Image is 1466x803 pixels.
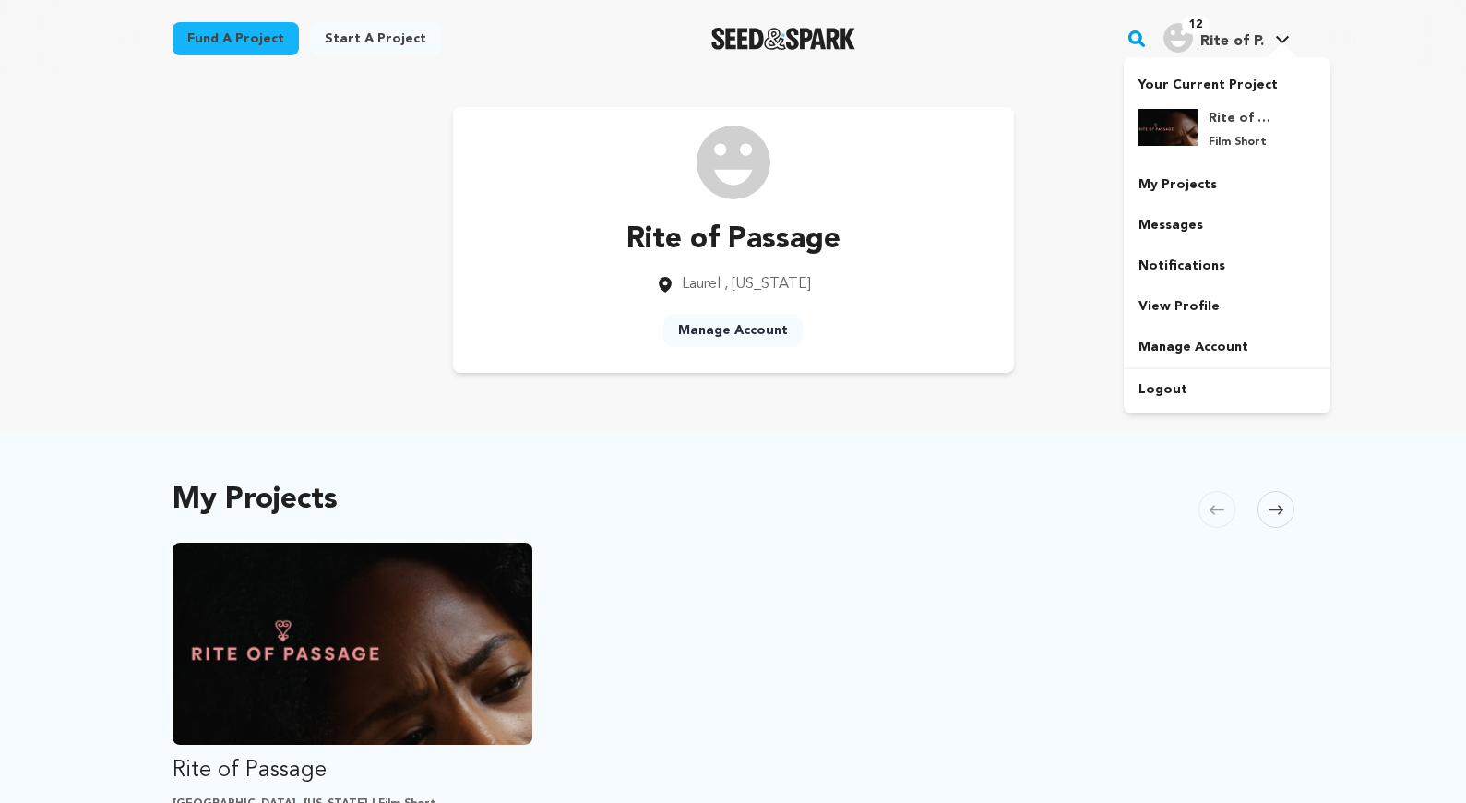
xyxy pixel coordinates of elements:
[173,22,299,55] a: Fund a project
[1182,16,1210,34] span: 12
[1163,23,1193,53] img: user.png
[663,314,803,347] a: Manage Account
[1160,19,1293,53] a: Rite of P.'s Profile
[1124,327,1330,367] a: Manage Account
[1138,109,1198,146] img: 53b4f146e69973d5.png
[1124,164,1330,205] a: My Projects
[1160,19,1293,58] span: Rite of P.'s Profile
[310,22,441,55] a: Start a project
[1124,205,1330,246] a: Messages
[173,756,533,785] p: Rite of Passage
[1163,23,1264,53] div: Rite of P.'s Profile
[1209,135,1275,150] p: Film Short
[173,487,338,513] h2: My Projects
[682,277,721,292] span: Laurel
[1124,246,1330,286] a: Notifications
[697,126,770,199] img: /img/default-images/user/medium/user.png image
[711,28,856,50] a: Seed&Spark Homepage
[1138,68,1316,164] a: Your Current Project Rite of Passage Film Short
[1124,369,1330,410] a: Logout
[1124,286,1330,327] a: View Profile
[626,218,840,262] p: Rite of Passage
[711,28,856,50] img: Seed&Spark Logo Dark Mode
[724,277,811,292] span: , [US_STATE]
[1200,34,1264,49] span: Rite of P.
[1209,109,1275,127] h4: Rite of Passage
[1138,68,1316,94] p: Your Current Project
